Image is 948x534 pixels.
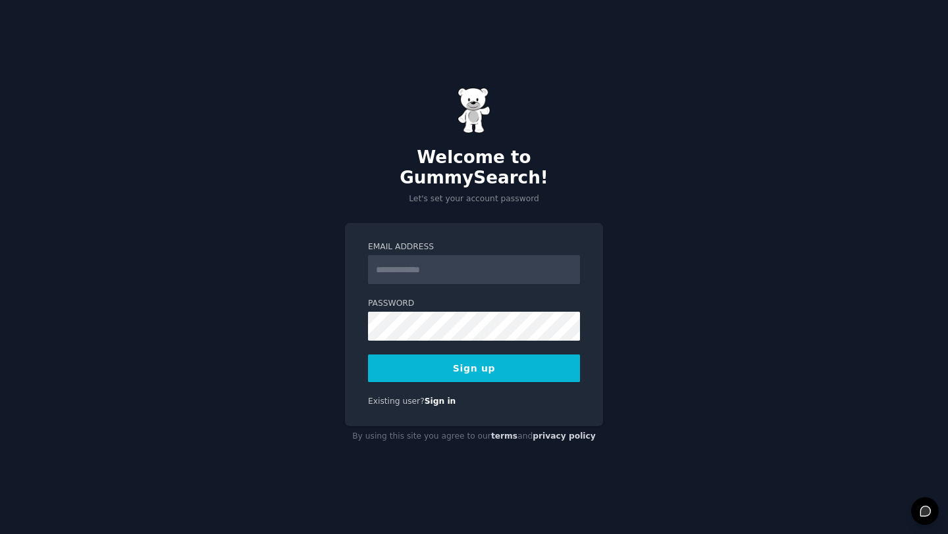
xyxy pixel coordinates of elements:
h2: Welcome to GummySearch! [345,147,603,189]
p: Let's set your account password [345,193,603,205]
button: Sign up [368,354,580,382]
span: Existing user? [368,397,425,406]
a: privacy policy [533,431,596,441]
label: Password [368,298,580,310]
label: Email Address [368,241,580,253]
img: Gummy Bear [458,87,490,133]
a: Sign in [425,397,456,406]
div: By using this site you agree to our and [345,426,603,447]
a: terms [491,431,517,441]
